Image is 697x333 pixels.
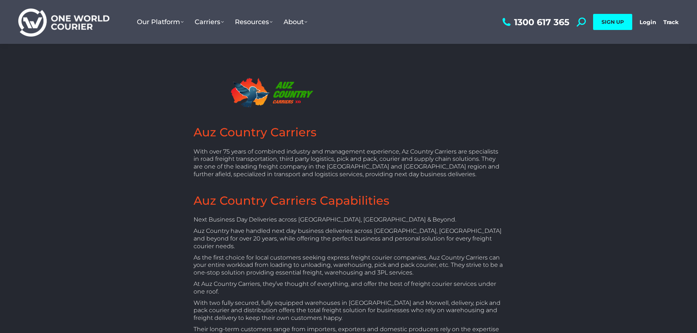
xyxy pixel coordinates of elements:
[195,18,224,26] span: Carriers
[194,125,504,140] h2: Auz Country Carriers
[194,299,504,322] p: With two fully secured, fully equipped warehouses in [GEOGRAPHIC_DATA] and Morwell, delivery, pic...
[593,14,632,30] a: SIGN UP
[501,18,569,27] a: 1300 617 365
[602,19,624,25] span: SIGN UP
[194,216,504,224] p: Next Business Day Deliveries across [GEOGRAPHIC_DATA], [GEOGRAPHIC_DATA] & Beyond.
[194,227,504,250] p: Auz Country have handled next day business deliveries across [GEOGRAPHIC_DATA], [GEOGRAPHIC_DATA]...
[278,11,313,33] a: About
[189,11,229,33] a: Carriers
[137,18,184,26] span: Our Platform
[18,7,109,37] img: One World Courier
[194,280,504,296] p: At Auz Country Carriers, they’ve thought of everything, and offer the best of freight courier ser...
[194,148,504,178] div: With over 75 years of combined industry and management experience, Az Country Carriers are specia...
[284,18,307,26] span: About
[235,18,273,26] span: Resources
[194,254,504,277] p: As the first choice for local customers seeking express freight courier companies, Auz Country Ca...
[640,19,656,26] a: Login
[194,193,504,208] h2: Auz Country Carriers Capabilities
[663,19,679,26] a: Track
[131,11,189,33] a: Our Platform
[229,11,278,33] a: Resources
